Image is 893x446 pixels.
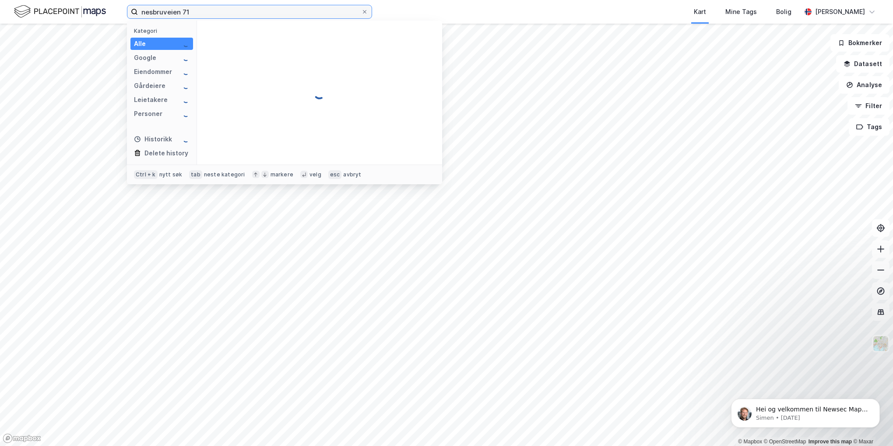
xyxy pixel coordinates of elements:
img: Z [872,335,889,352]
a: OpenStreetMap [764,439,806,445]
button: Tags [849,118,889,136]
div: Kategori [134,28,193,34]
img: logo.f888ab2527a4732fd821a326f86c7f29.svg [14,4,106,19]
a: Mapbox homepage [3,433,41,443]
img: spinner.a6d8c91a73a9ac5275cf975e30b51cfb.svg [183,110,190,117]
input: Søk på adresse, matrikkel, gårdeiere, leietakere eller personer [138,5,361,18]
button: Analyse [839,76,889,94]
img: spinner.a6d8c91a73a9ac5275cf975e30b51cfb.svg [313,86,327,100]
div: Delete history [144,148,188,158]
div: Alle [134,39,146,49]
div: avbryt [343,171,361,178]
img: spinner.a6d8c91a73a9ac5275cf975e30b51cfb.svg [183,68,190,75]
div: esc [328,170,342,179]
div: Kart [694,7,706,17]
div: [PERSON_NAME] [815,7,865,17]
img: spinner.a6d8c91a73a9ac5275cf975e30b51cfb.svg [183,40,190,47]
div: velg [309,171,321,178]
div: markere [271,171,293,178]
img: spinner.a6d8c91a73a9ac5275cf975e30b51cfb.svg [183,82,190,89]
iframe: Intercom notifications message [718,380,893,442]
div: Ctrl + k [134,170,158,179]
div: Google [134,53,156,63]
button: Bokmerker [830,34,889,52]
div: Historikk [134,134,172,144]
div: Gårdeiere [134,81,165,91]
div: Mine Tags [725,7,757,17]
div: neste kategori [204,171,245,178]
div: tab [189,170,202,179]
button: Datasett [836,55,889,73]
div: Bolig [776,7,791,17]
a: Mapbox [738,439,762,445]
img: spinner.a6d8c91a73a9ac5275cf975e30b51cfb.svg [183,136,190,143]
a: Improve this map [809,439,852,445]
div: Eiendommer [134,67,172,77]
button: Filter [847,97,889,115]
img: spinner.a6d8c91a73a9ac5275cf975e30b51cfb.svg [183,54,190,61]
div: Personer [134,109,162,119]
img: spinner.a6d8c91a73a9ac5275cf975e30b51cfb.svg [183,96,190,103]
div: nytt søk [159,171,183,178]
div: Leietakere [134,95,168,105]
